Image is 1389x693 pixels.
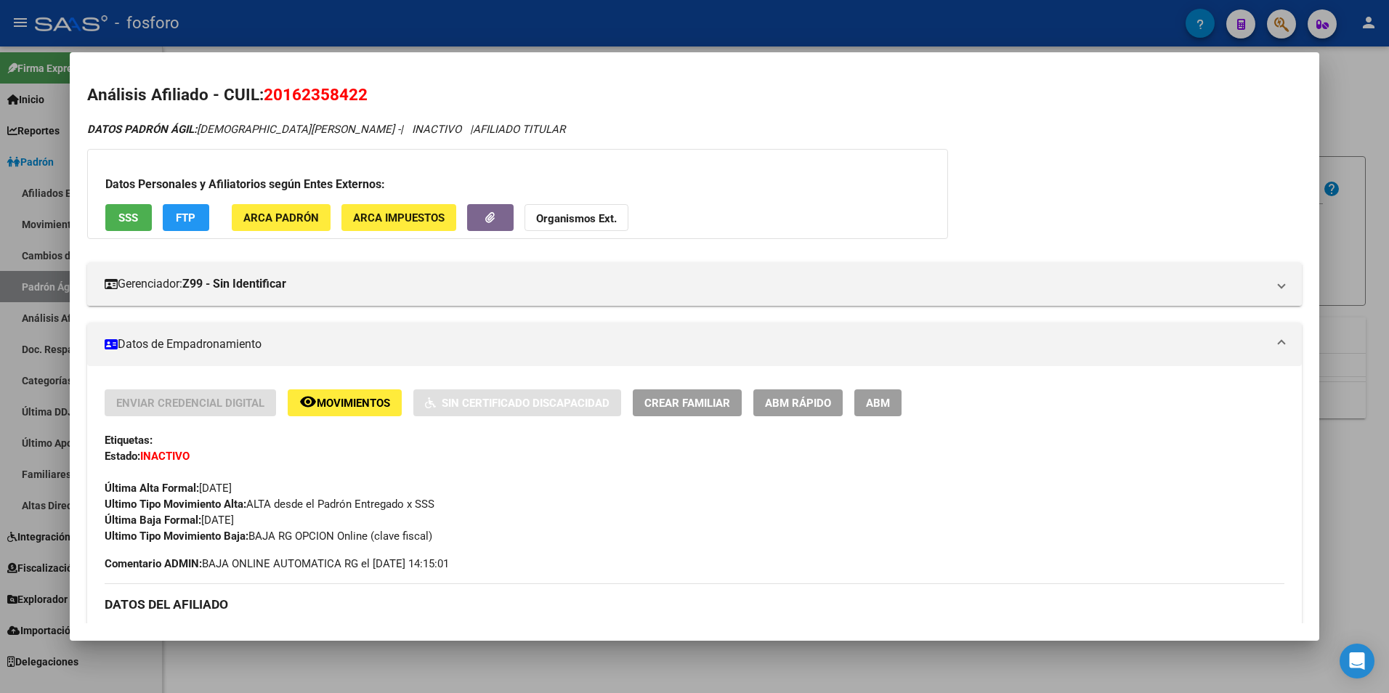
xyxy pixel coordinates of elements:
[473,123,565,136] span: AFILIADO TITULAR
[105,275,1268,293] mat-panel-title: Gerenciador:
[116,397,264,410] span: Enviar Credencial Digital
[182,275,286,293] strong: Z99 - Sin Identificar
[87,83,1303,108] h2: Análisis Afiliado - CUIL:
[105,336,1268,353] mat-panel-title: Datos de Empadronamiento
[264,85,368,104] span: 20162358422
[105,176,930,193] h3: Datos Personales y Afiliatorios según Entes Externos:
[299,393,317,410] mat-icon: remove_red_eye
[866,397,890,410] span: ABM
[105,482,199,495] strong: Última Alta Formal:
[105,482,232,495] span: [DATE]
[353,211,445,224] span: ARCA Impuestos
[118,211,138,224] span: SSS
[765,397,831,410] span: ABM Rápido
[105,556,449,572] span: BAJA ONLINE AUTOMATICA RG el [DATE] 14:15:01
[243,211,319,224] span: ARCA Padrón
[442,397,610,410] span: Sin Certificado Discapacidad
[1340,644,1374,678] div: Open Intercom Messenger
[176,211,195,224] span: FTP
[644,397,730,410] span: Crear Familiar
[105,498,434,511] span: ALTA desde el Padrón Entregado x SSS
[288,389,402,416] button: Movimientos
[105,450,140,463] strong: Estado:
[163,204,209,231] button: FTP
[105,557,202,570] strong: Comentario ADMIN:
[536,212,617,225] strong: Organismos Ext.
[413,389,621,416] button: Sin Certificado Discapacidad
[105,498,246,511] strong: Ultimo Tipo Movimiento Alta:
[87,323,1303,366] mat-expansion-panel-header: Datos de Empadronamiento
[232,204,331,231] button: ARCA Padrón
[87,123,197,136] strong: DATOS PADRÓN ÁGIL:
[87,262,1303,306] mat-expansion-panel-header: Gerenciador:Z99 - Sin Identificar
[633,389,742,416] button: Crear Familiar
[317,397,390,410] span: Movimientos
[105,514,234,527] span: [DATE]
[854,389,902,416] button: ABM
[341,204,456,231] button: ARCA Impuestos
[140,450,190,463] strong: INACTIVO
[105,434,153,447] strong: Etiquetas:
[525,204,628,231] button: Organismos Ext.
[105,530,248,543] strong: Ultimo Tipo Movimiento Baja:
[105,389,276,416] button: Enviar Credencial Digital
[87,123,400,136] span: [DEMOGRAPHIC_DATA][PERSON_NAME] -
[753,389,843,416] button: ABM Rápido
[105,204,152,231] button: SSS
[105,514,201,527] strong: Última Baja Formal:
[87,123,565,136] i: | INACTIVO |
[105,596,1285,612] h3: DATOS DEL AFILIADO
[105,530,432,543] span: BAJA RG OPCION Online (clave fiscal)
